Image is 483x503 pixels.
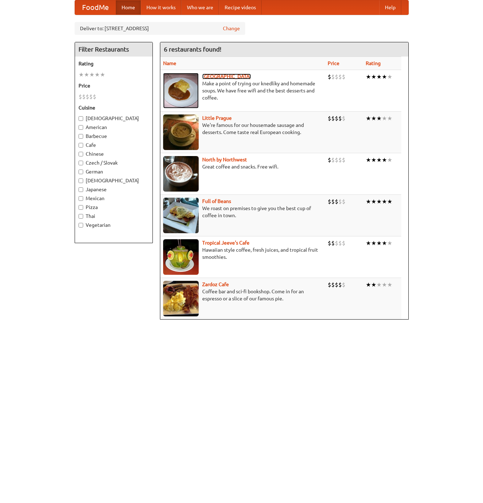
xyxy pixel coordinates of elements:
[75,0,116,15] a: FoodMe
[219,0,262,15] a: Recipe videos
[163,163,322,170] p: Great coffee and snacks. Free wifi.
[79,168,149,175] label: German
[75,22,245,35] div: Deliver to: [STREET_ADDRESS]
[338,73,342,81] li: $
[75,42,152,57] h4: Filter Restaurants
[342,73,345,81] li: $
[202,240,249,246] b: Tropical Jeeve's Cafe
[79,159,149,166] label: Czech / Slovak
[331,281,335,289] li: $
[79,124,149,131] label: American
[79,104,149,111] h5: Cuisine
[335,114,338,122] li: $
[79,187,83,192] input: Japanese
[79,213,149,220] label: Thai
[79,152,83,156] input: Chinese
[366,156,371,164] li: ★
[376,156,382,164] li: ★
[328,73,331,81] li: $
[79,195,149,202] label: Mexican
[163,205,322,219] p: We roast on premises to give you the best cup of coffee in town.
[79,141,149,149] label: Cafe
[371,73,376,81] li: ★
[79,196,83,201] input: Mexican
[366,198,371,205] li: ★
[202,74,251,79] a: [GEOGRAPHIC_DATA]
[79,133,149,140] label: Barbecue
[95,71,100,79] li: ★
[79,204,149,211] label: Pizza
[79,116,83,121] input: [DEMOGRAPHIC_DATA]
[116,0,141,15] a: Home
[202,198,231,204] a: Full of Beans
[328,198,331,205] li: $
[328,114,331,122] li: $
[371,239,376,247] li: ★
[202,115,232,121] a: Little Prague
[181,0,219,15] a: Who we are
[163,156,199,192] img: north.jpg
[93,93,96,101] li: $
[335,198,338,205] li: $
[163,198,199,233] img: beans.jpg
[376,198,382,205] li: ★
[79,115,149,122] label: [DEMOGRAPHIC_DATA]
[387,239,392,247] li: ★
[163,73,199,108] img: czechpoint.jpg
[141,0,181,15] a: How it works
[223,25,240,32] a: Change
[335,239,338,247] li: $
[89,93,93,101] li: $
[163,239,199,275] img: jeeves.jpg
[335,156,338,164] li: $
[79,60,149,67] h5: Rating
[376,239,382,247] li: ★
[328,156,331,164] li: $
[376,281,382,289] li: ★
[79,71,84,79] li: ★
[338,198,342,205] li: $
[79,221,149,229] label: Vegetarian
[382,156,387,164] li: ★
[79,205,83,210] input: Pizza
[382,281,387,289] li: ★
[163,246,322,261] p: Hawaiian style coffee, fresh juices, and tropical fruit smoothies.
[366,60,381,66] a: Rating
[331,73,335,81] li: $
[79,125,83,130] input: American
[164,46,221,53] ng-pluralize: 6 restaurants found!
[328,239,331,247] li: $
[89,71,95,79] li: ★
[335,73,338,81] li: $
[366,239,371,247] li: ★
[79,161,83,165] input: Czech / Slovak
[163,288,322,302] p: Coffee bar and sci-fi bookshop. Come in for an espresso or a slice of our famous pie.
[331,114,335,122] li: $
[387,198,392,205] li: ★
[338,156,342,164] li: $
[387,73,392,81] li: ★
[202,282,229,287] a: Zardoz Cafe
[331,156,335,164] li: $
[387,114,392,122] li: ★
[379,0,401,15] a: Help
[163,122,322,136] p: We're famous for our housemade sausage and desserts. Come taste real European cooking.
[366,114,371,122] li: ★
[382,114,387,122] li: ★
[371,198,376,205] li: ★
[163,60,176,66] a: Name
[382,73,387,81] li: ★
[366,73,371,81] li: ★
[79,186,149,193] label: Japanese
[342,156,345,164] li: $
[342,198,345,205] li: $
[338,114,342,122] li: $
[338,239,342,247] li: $
[328,60,339,66] a: Price
[382,198,387,205] li: ★
[328,281,331,289] li: $
[84,71,89,79] li: ★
